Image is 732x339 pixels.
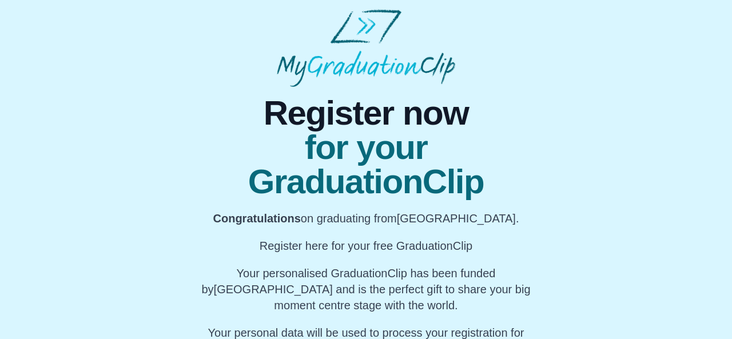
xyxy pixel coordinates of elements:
p: Your personalised GraduationClip has been funded by [GEOGRAPHIC_DATA] and is the perfect gift to ... [197,265,535,313]
span: Register now [197,96,535,130]
img: MyGraduationClip [277,9,455,87]
p: Register here for your free GraduationClip [197,238,535,254]
span: for your GraduationClip [197,130,535,199]
p: on graduating from [GEOGRAPHIC_DATA]. [197,210,535,226]
b: Congratulations [213,212,301,225]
